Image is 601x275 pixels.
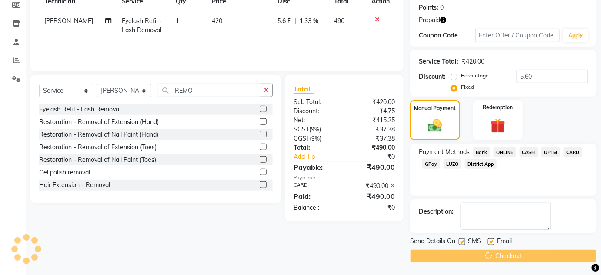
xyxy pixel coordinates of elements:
div: Sub Total: [287,97,344,107]
div: Gel polish removal [39,168,90,177]
div: Description: [419,207,454,216]
span: CGST [294,134,310,142]
img: _cash.svg [424,117,447,134]
span: SGST [294,125,309,133]
a: Add Tip [287,152,354,161]
div: Hair Extension - Removal [39,181,110,190]
div: Restoration - Removal of Nail Paint (Hand) [39,130,158,139]
div: Payable: [287,162,344,172]
div: Restoration - Removal of Extension (Toes) [39,143,157,152]
label: Fixed [461,83,474,91]
span: LUZO [444,159,461,169]
span: 1 [176,17,179,25]
span: | [294,17,296,26]
div: Balance : [287,203,344,212]
div: Restoration - Removal of Nail Paint (Toes) [39,155,156,164]
label: Manual Payment [414,104,456,112]
div: ₹0 [354,152,401,161]
input: Enter Offer / Coupon Code [475,29,560,42]
img: _gift.svg [486,117,510,135]
div: Points: [419,3,438,12]
button: Apply [563,29,588,42]
span: District App [465,159,497,169]
div: Service Total: [419,57,458,66]
label: Percentage [461,72,489,80]
div: ₹490.00 [344,143,401,152]
span: 490 [334,17,344,25]
span: Prepaid [419,16,440,25]
div: ₹37.38 [344,125,401,134]
div: ₹490.00 [344,162,401,172]
div: ₹4.75 [344,107,401,116]
div: ₹420.00 [344,97,401,107]
div: ₹490.00 [344,181,401,191]
div: 0 [440,3,444,12]
div: ₹415.25 [344,116,401,125]
div: Eyelash Refil - Lash Removal [39,105,120,114]
div: ₹0 [344,203,401,212]
span: CASH [520,147,538,157]
span: 9% [311,126,319,133]
span: Send Details On [410,237,455,248]
span: GPay [422,159,440,169]
div: ₹420.00 [462,57,484,66]
div: ₹490.00 [344,191,401,201]
span: Payment Methods [419,148,470,157]
div: ( ) [287,125,344,134]
div: CARD [287,181,344,191]
span: Bank [473,147,490,157]
span: ONLINE [494,147,516,157]
span: 9% [311,135,320,142]
div: Restoration - Removal of Extension (Hand) [39,117,159,127]
div: Payments [294,174,395,181]
span: SMS [468,237,481,248]
span: Email [497,237,512,248]
span: Total [294,84,314,94]
span: 420 [212,17,222,25]
span: Eyelash Refil - Lash Removal [122,17,162,34]
div: Coupon Code [419,31,475,40]
input: Search or Scan [158,84,260,97]
div: Discount: [419,72,446,81]
span: CARD [564,147,582,157]
span: UPI M [541,147,560,157]
div: Discount: [287,107,344,116]
div: Total: [287,143,344,152]
span: 1.33 % [300,17,318,26]
label: Redemption [483,104,513,111]
span: [PERSON_NAME] [44,17,93,25]
div: ₹37.38 [344,134,401,143]
div: Net: [287,116,344,125]
span: 5.6 F [277,17,291,26]
div: Paid: [287,191,344,201]
div: ( ) [287,134,344,143]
